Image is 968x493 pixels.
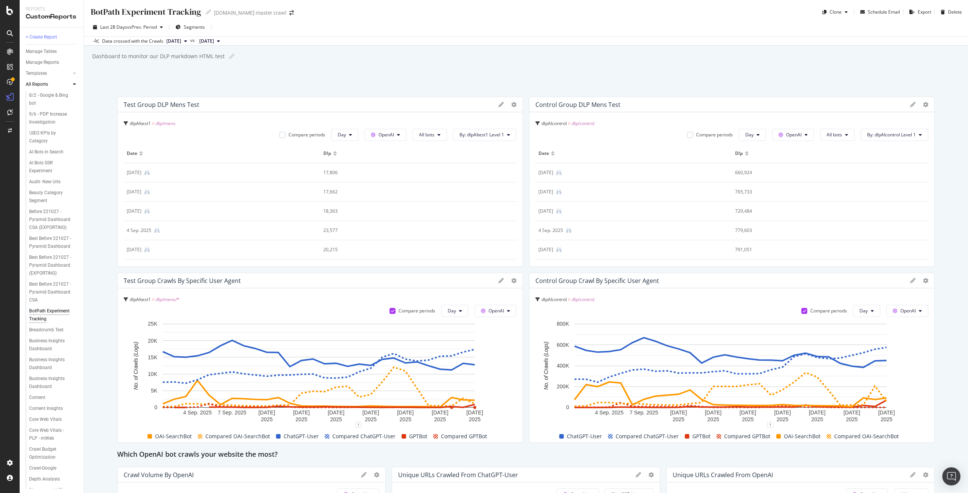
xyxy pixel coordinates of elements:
div: Unique URLs Crawled from ChatGPT-User [398,471,518,479]
svg: A chart. [535,320,926,425]
a: Before 221027 - Pyramid Dashboard CSA (EXPORTING) [29,208,78,232]
svg: A chart. [124,320,514,425]
div: Breadcrumb Test [29,326,64,334]
span: vs Prev. Period [127,24,157,30]
button: By: dlpAItest1 Level 1 [453,129,517,141]
span: All bots [419,131,434,138]
button: By: dlpAIcontrol Level 1 [861,129,928,141]
div: Compare periods [810,308,847,314]
text: 800K [557,321,569,327]
text: 4 Sep. 2025 [595,410,624,416]
button: OpenAI [772,129,814,141]
div: Export [918,9,931,15]
div: Control Group Crawl by Specific User Agent [535,277,659,284]
div: 4 Sep. 2025 [127,227,151,234]
span: Compared GPTBot [724,432,770,441]
button: Day [853,305,880,317]
button: Last 28 DaysvsPrev. Period [90,21,166,33]
div: 779,603 [735,227,906,234]
div: 765,733 [735,189,906,195]
text: [DATE] [328,410,344,416]
span: dlp [323,150,331,157]
a: Breadcrumb Test [29,326,78,334]
div: Business Insights Dashboard [29,356,73,372]
div: Core Web Vitals - PLP - mWeb [29,427,73,442]
text: 2025 [673,416,684,422]
button: Segments [172,21,208,33]
span: Compared OAI-SearchBot [205,432,270,441]
text: [DATE] [258,410,275,416]
button: Clone [819,6,851,18]
text: 400K [557,363,569,369]
span: Date [127,150,137,157]
span: Segments [184,24,205,30]
span: OpenAI [786,131,802,138]
a: AI Bots SSR Experiment [29,159,78,175]
div: Test Group Crawls by Specific User AgentdlpAItest1 = dlp/mens/*Compare periodsDayOpenAIA chart.1O... [117,273,523,443]
div: \SEO KPIs by Category [29,129,71,145]
span: = [152,296,155,303]
div: Reports [26,6,78,12]
span: All bots [827,131,842,138]
button: OpenAI [886,305,928,317]
div: Business Insights Dashboard [29,337,73,353]
span: Last 28 Days [100,24,127,30]
span: 2025 Aug. 25th [199,38,214,45]
button: Schedule Email [857,6,900,18]
div: Core Web Vitals [29,416,62,423]
div: Audit- New Urls [29,178,60,186]
div: 8/2 - Google & Bing bot [29,91,71,107]
span: dlpAIcontrol [541,296,567,303]
text: 25K [148,321,158,327]
div: 18,363 [323,208,495,215]
div: Compare periods [696,131,733,138]
div: 1 Sep. 2025 [127,169,141,176]
a: Business Insights Dashboard [29,375,78,391]
button: [DATE] [196,37,223,46]
a: Content Insights [29,405,78,413]
text: 2025 [434,416,446,422]
span: dlp/mens [156,120,175,127]
button: OpenAI [475,305,517,317]
a: Depth Analysis [29,475,78,483]
text: 2025 [330,416,342,422]
text: 2025 [400,416,411,422]
text: [DATE] [397,410,414,416]
text: 2025 [881,416,892,422]
span: OAI-SearchBot [155,432,192,441]
span: OpenAI [489,308,504,314]
span: dlp/control [572,120,594,127]
span: = [568,120,571,127]
a: Content [29,394,78,402]
div: 17,662 [323,189,495,195]
text: [DATE] [362,410,379,416]
text: 2025 [469,416,481,422]
text: [DATE] [293,410,310,416]
span: ChatGPT-User [284,432,319,441]
div: Control Group DLP Mens Test [535,101,621,108]
div: Manage Tables [26,48,57,56]
div: Clone [830,9,842,15]
text: [DATE] [809,410,825,416]
span: Compared OAI-SearchBot [834,432,899,441]
div: BotPath Experiment Tracking [90,6,201,18]
div: Test Group DLP Mens Test [124,101,199,108]
a: Business Insights Dashboard [29,356,78,372]
a: Crawl Budget Optimization [29,445,78,461]
div: AI Bots SSR Experiment [29,159,71,175]
span: dlpAIcontrol [541,120,567,127]
a: Best Before 221027 - Pyramid Dashboard [29,235,78,250]
a: Core Web Vitals - PLP - mWeb [29,427,78,442]
text: 200K [557,383,569,389]
a: Beauty Category Segment [29,189,78,205]
span: Day [448,308,456,314]
a: + Create Report [26,33,78,41]
div: Manage Reports [26,59,59,66]
text: 2025 [777,416,788,422]
span: Compared ChatGPT-User [616,432,679,441]
span: vs [190,37,196,44]
text: [DATE] [844,410,860,416]
span: OAI-SearchBot [784,432,821,441]
div: Templates [26,70,47,77]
